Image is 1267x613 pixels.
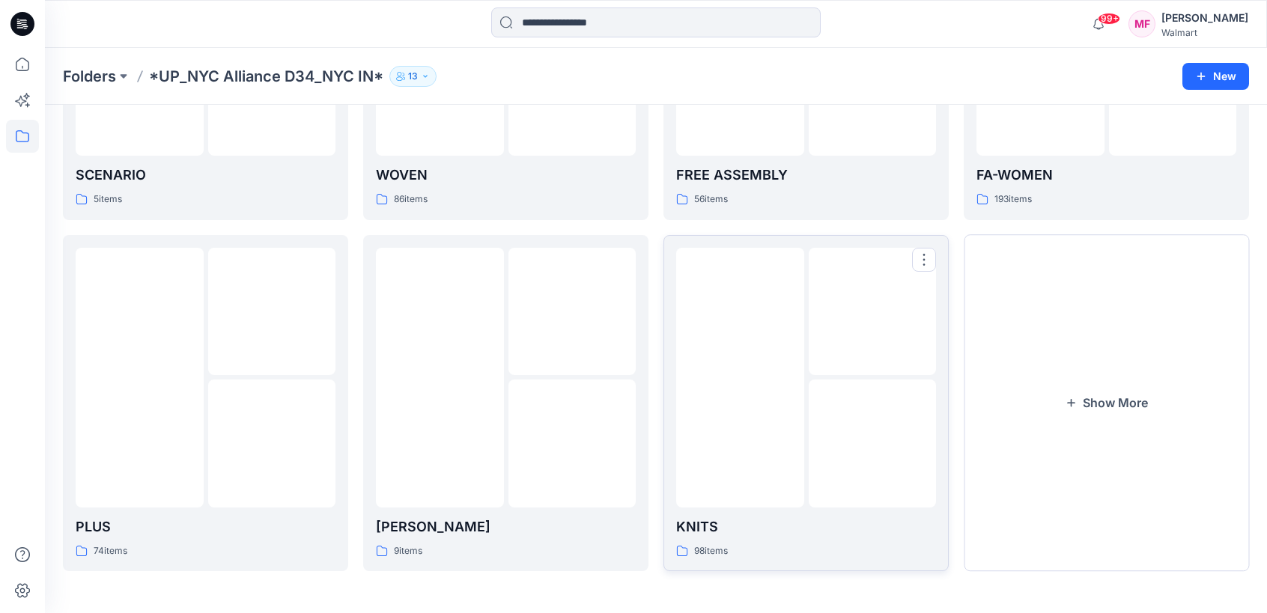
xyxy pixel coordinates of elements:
[1182,63,1249,90] button: New
[408,68,418,85] p: 13
[94,192,122,207] p: 5 items
[976,165,1236,186] p: FA-WOMEN
[76,516,335,537] p: PLUS
[1098,13,1120,25] span: 99+
[94,543,127,559] p: 74 items
[394,543,422,559] p: 9 items
[63,235,348,572] a: folder 1folder 2folder 3PLUS74items
[964,235,1249,572] button: Show More
[1128,10,1155,37] div: MF
[663,235,949,572] a: folder 1folder 2folder 3KNITS98items
[1161,9,1248,27] div: [PERSON_NAME]
[694,543,728,559] p: 98 items
[994,192,1032,207] p: 193 items
[389,66,437,87] button: 13
[1161,27,1248,38] div: Walmart
[376,165,636,186] p: WOVEN
[676,516,936,537] p: KNITS
[694,192,728,207] p: 56 items
[63,66,116,87] a: Folders
[149,66,383,87] p: *UP_NYC Alliance D34_NYC IN*
[76,165,335,186] p: SCENARIO
[376,516,636,537] p: [PERSON_NAME]
[394,192,428,207] p: 86 items
[676,165,936,186] p: FREE ASSEMBLY
[363,235,648,572] a: folder 1folder 2folder 3[PERSON_NAME]9items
